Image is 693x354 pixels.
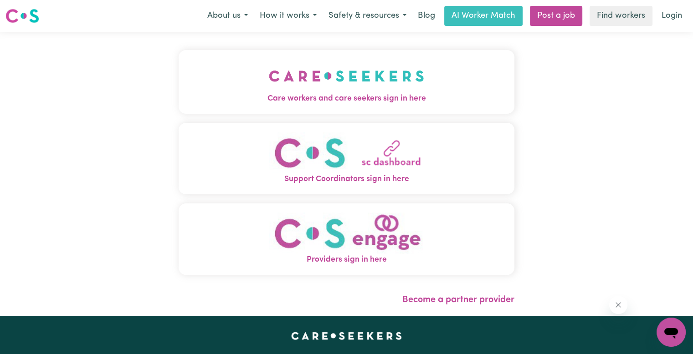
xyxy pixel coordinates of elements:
[179,93,514,105] span: Care workers and care seekers sign in here
[609,296,627,314] iframe: Close message
[402,295,514,304] a: Become a partner provider
[179,50,514,114] button: Care workers and care seekers sign in here
[179,173,514,185] span: Support Coordinators sign in here
[5,8,39,24] img: Careseekers logo
[5,6,55,14] span: Need any help?
[179,123,514,194] button: Support Coordinators sign in here
[291,332,402,339] a: Careseekers home page
[201,6,254,25] button: About us
[5,5,39,26] a: Careseekers logo
[656,6,688,26] a: Login
[323,6,412,25] button: Safety & resources
[412,6,441,26] a: Blog
[657,318,686,347] iframe: Button to launch messaging window
[590,6,652,26] a: Find workers
[254,6,323,25] button: How it works
[530,6,582,26] a: Post a job
[179,254,514,266] span: Providers sign in here
[179,203,514,275] button: Providers sign in here
[444,6,523,26] a: AI Worker Match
